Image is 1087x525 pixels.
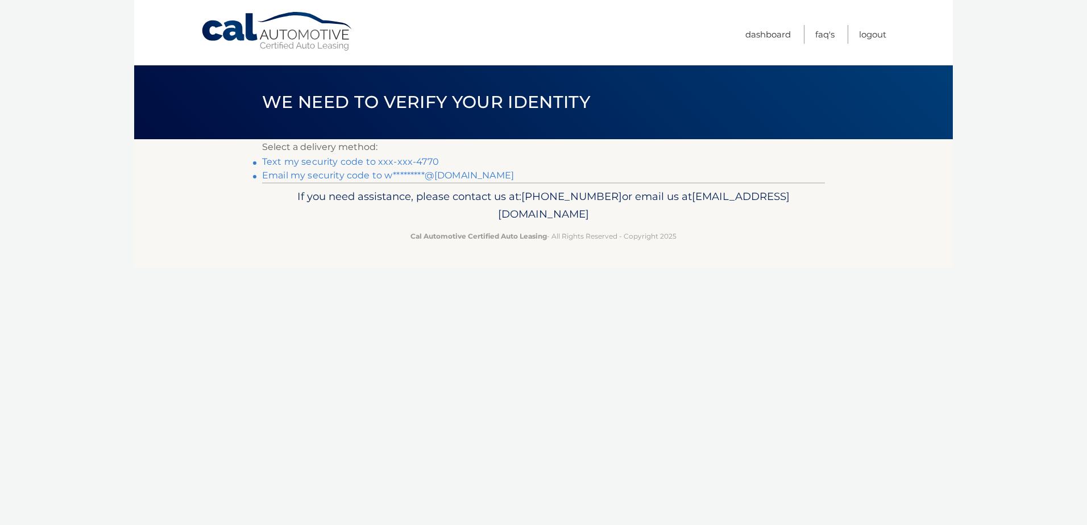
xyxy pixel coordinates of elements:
a: Logout [859,25,886,44]
a: FAQ's [815,25,835,44]
span: We need to verify your identity [262,91,590,113]
a: Cal Automotive [201,11,354,52]
p: Select a delivery method: [262,139,825,155]
a: Email my security code to w*********@[DOMAIN_NAME] [262,170,514,181]
p: - All Rights Reserved - Copyright 2025 [269,230,818,242]
strong: Cal Automotive Certified Auto Leasing [410,232,547,240]
p: If you need assistance, please contact us at: or email us at [269,188,818,224]
span: [PHONE_NUMBER] [521,190,622,203]
a: Dashboard [745,25,791,44]
a: Text my security code to xxx-xxx-4770 [262,156,439,167]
